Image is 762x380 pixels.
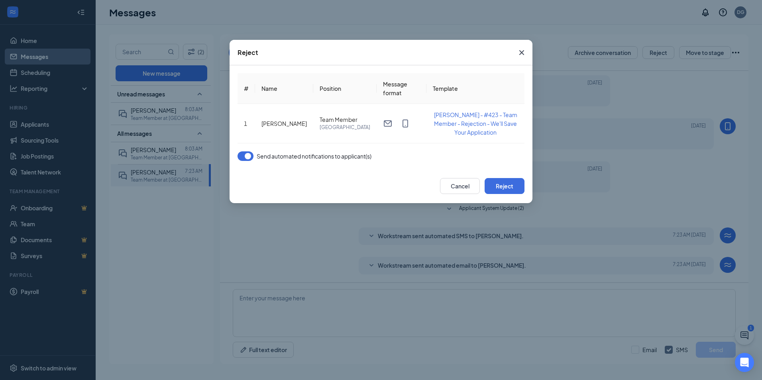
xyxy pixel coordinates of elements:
th: Message format [377,73,426,104]
span: [PERSON_NAME] - #423 - Team Member - Rejection - We'll Save Your Application [434,111,517,136]
button: Close [511,40,532,65]
th: Name [255,73,313,104]
button: Reject [485,178,524,194]
svg: Email [383,119,393,128]
button: Cancel [440,178,480,194]
svg: MobileSms [401,119,410,128]
span: Send automated notifications to applicant(s) [257,151,371,161]
span: Team Member [320,116,370,123]
span: [GEOGRAPHIC_DATA] [320,123,370,131]
th: # [238,73,255,104]
div: Open Intercom Messenger [735,353,754,372]
span: 1 [244,120,247,127]
td: [PERSON_NAME] [255,104,313,143]
svg: Cross [517,48,526,57]
div: Reject [238,48,258,57]
th: Position [313,73,377,104]
button: [PERSON_NAME] - #423 - Team Member - Rejection - We'll Save Your Application [433,110,518,137]
th: Template [426,73,524,104]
